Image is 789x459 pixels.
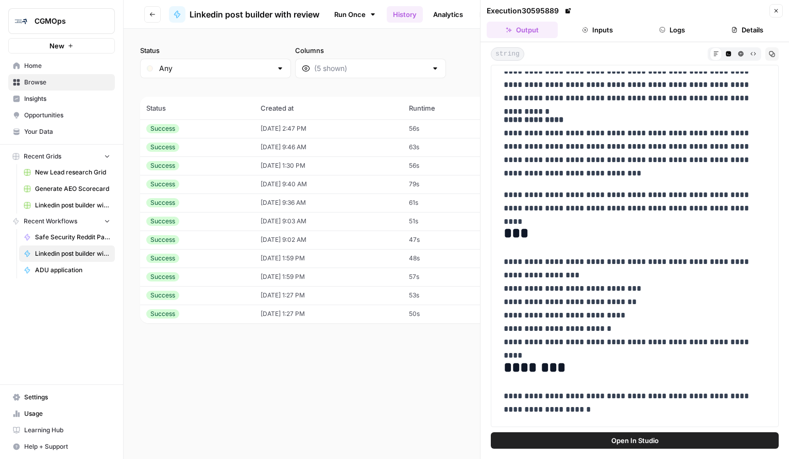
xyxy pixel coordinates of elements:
td: [DATE] 9:46 AM [254,138,403,156]
a: Run Once [328,6,383,23]
span: New Lead research Grid [35,168,110,177]
button: Output [487,22,558,38]
span: Help + Support [24,442,110,451]
span: Linkedin post builder with review [190,8,319,21]
a: Usage [8,405,115,422]
a: Browse [8,74,115,91]
th: Runtime [403,97,501,119]
td: 53s [403,286,501,305]
a: Home [8,58,115,74]
a: Your Data [8,123,115,140]
a: Settings [8,389,115,405]
div: Success [146,235,179,244]
span: Insights [24,94,110,103]
div: Success [146,180,179,189]
div: Success [146,124,179,133]
a: Analytics [427,6,469,23]
span: Your Data [24,127,110,136]
button: New [8,38,115,54]
div: Execution 30595889 [487,6,573,16]
div: Success [146,272,179,281]
button: Help + Support [8,438,115,455]
button: Inputs [562,22,633,38]
span: Safe Security Reddit Parser [35,233,110,242]
td: 56s [403,156,501,175]
td: 63s [403,138,501,156]
td: [DATE] 1:27 PM [254,286,403,305]
td: 61s [403,193,501,212]
td: [DATE] 1:30 PM [254,156,403,175]
span: Home [24,61,110,70]
span: (11 records) [140,78,773,97]
button: Workspace: CGMOps [8,8,115,34]
div: Success [146,254,179,263]
td: [DATE] 1:27 PM [254,305,403,323]
td: [DATE] 1:59 PM [254,249,403,268]
div: Success [146,143,179,152]
a: Safe Security Reddit Parser [19,229,115,245]
label: Status [140,45,291,56]
input: Any [159,63,272,74]
span: Browse [24,78,110,87]
a: ADU application [19,262,115,278]
span: Generate AEO Scorecard [35,184,110,193]
div: Success [146,309,179,319]
span: Recent Grids [24,152,61,161]
td: 79s [403,175,501,193]
button: Recent Grids [8,149,115,164]
a: Opportunities [8,107,115,123]
a: Integrate [473,6,516,23]
button: Open In Studio [491,432,779,449]
a: Generate AEO Scorecard [19,181,115,197]
img: CGMOps Logo [12,12,30,30]
th: Status [140,97,254,119]
span: New [49,41,64,51]
div: Success [146,198,179,207]
th: Created at [254,97,403,119]
span: Linkedin post builder with review [35,249,110,258]
a: Linkedin post builder with review [19,245,115,262]
a: Linkedin post builder with review [169,6,319,23]
td: 47s [403,231,501,249]
td: 51s [403,212,501,231]
a: Insights [8,91,115,107]
td: [DATE] 9:02 AM [254,231,403,249]
div: Success [146,161,179,170]
span: Linkedin post builder with review Grid [35,201,110,210]
td: [DATE] 9:03 AM [254,212,403,231]
td: 56s [403,119,501,138]
span: CGMOps [35,16,97,26]
button: Logs [637,22,708,38]
span: Usage [24,409,110,418]
label: Columns [295,45,446,56]
span: Open In Studio [611,435,659,446]
a: Linkedin post builder with review Grid [19,197,115,214]
span: Recent Workflows [24,217,77,226]
td: [DATE] 1:59 PM [254,268,403,286]
a: History [387,6,423,23]
span: Opportunities [24,111,110,120]
td: [DATE] 2:47 PM [254,119,403,138]
input: (5 shown) [314,63,427,74]
a: Learning Hub [8,422,115,438]
td: 48s [403,249,501,268]
td: 57s [403,268,501,286]
button: Details [712,22,783,38]
a: New Lead research Grid [19,164,115,181]
td: 50s [403,305,501,323]
span: Learning Hub [24,426,110,435]
span: ADU application [35,266,110,275]
div: Success [146,217,179,226]
span: string [491,47,524,61]
td: [DATE] 9:40 AM [254,175,403,193]
div: Success [146,291,179,300]
button: Recent Workflows [8,214,115,229]
span: Settings [24,393,110,402]
td: [DATE] 9:36 AM [254,193,403,212]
